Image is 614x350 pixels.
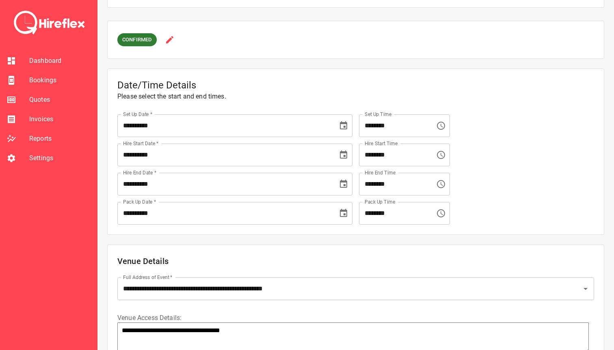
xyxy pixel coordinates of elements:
button: Choose time, selected time is 9:00 AM [433,147,449,163]
button: Open [580,283,591,294]
span: Reports [29,134,91,144]
label: Pack Up Time [365,198,395,205]
label: Set Up Time [365,111,391,118]
span: Settings [29,153,91,163]
button: Choose time, selected time is 4:30 PM [433,205,449,221]
button: Choose time, selected time is 8:30 AM [433,118,449,134]
h2: Venue Details [117,255,594,268]
label: Pack Up Date * [123,198,156,205]
label: Hire Start Date * [123,140,158,147]
button: Choose date, selected date is Sep 7, 2025 [335,118,352,134]
span: Bookings [29,75,91,85]
label: Venue Access Details : [117,313,594,322]
label: Hire End Date * [123,169,156,176]
span: Invoices [29,114,91,124]
label: Set Up Date * [123,111,152,118]
button: Choose date, selected date is Sep 7, 2025 [335,176,352,192]
button: Choose date, selected date is Sep 7, 2025 [335,205,352,221]
button: Choose date, selected date is Sep 7, 2025 [335,147,352,163]
span: CONFIRMED [117,36,157,44]
span: Quotes [29,95,91,105]
label: Hire Start Time [365,140,398,147]
span: Dashboard [29,56,91,66]
p: Please select the start and end times . [117,92,594,101]
label: Hire End Time [365,169,396,176]
button: Choose time, selected time is 4:30 PM [433,176,449,192]
h5: Date/Time Details [117,79,594,92]
label: Full Address of Event [123,274,173,281]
